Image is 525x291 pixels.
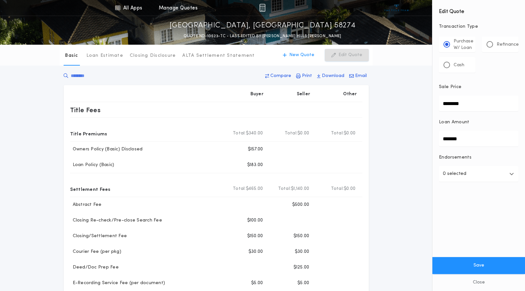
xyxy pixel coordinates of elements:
p: QUOTE ND-10523-TC - LAST EDITED BY [PERSON_NAME] HILLS [PERSON_NAME] [184,33,341,39]
img: vs-icon [384,5,409,11]
button: Download [315,70,346,82]
button: Edit Quote [325,49,369,61]
span: $465.00 [246,186,263,192]
b: Total: [233,186,246,192]
p: Loan Amount [439,119,470,126]
button: Print [294,70,314,82]
p: Compare [270,73,291,79]
b: Total: [285,130,298,137]
p: $150.00 [247,233,263,239]
p: Refinance [497,41,519,48]
p: Sale Price [439,84,461,90]
p: New Quote [289,52,314,58]
p: Title Premiums [70,128,107,139]
p: $183.00 [247,162,263,168]
p: Email [355,73,367,79]
p: Seller [297,91,310,98]
b: Total: [331,130,344,137]
p: [GEOGRAPHIC_DATA], [GEOGRAPHIC_DATA] 58274 [170,21,356,31]
h4: Edit Quote [439,4,518,16]
p: Basic [65,53,78,59]
p: ALTA Settlement Statement [182,53,255,59]
p: Loan Policy (Basic) [70,162,114,168]
p: Loan Estimate [86,53,123,59]
p: $500.00 [292,202,309,208]
p: Deed/Doc Prep Fee [70,264,119,271]
p: Closing/Settlement Fee [70,233,127,239]
button: 0 selected [439,166,518,182]
p: Closing Disclosure [130,53,176,59]
span: $340.00 [246,130,263,137]
input: Sale Price [439,96,518,111]
p: $30.00 [248,249,263,255]
p: Print [302,73,312,79]
button: Close [432,274,525,291]
p: $5.00 [251,280,263,286]
img: img [259,4,265,12]
p: Cash [454,62,464,69]
span: $0.00 [297,130,309,137]
p: Courier Fee (per pkg) [70,249,121,255]
p: $30.00 [295,249,309,255]
b: Total: [278,186,291,192]
p: E-Recording Service Fee (per document) [70,280,165,286]
p: Download [322,73,344,79]
span: $1,140.00 [291,186,309,192]
p: Transaction Type [439,23,518,30]
span: $0.00 [344,186,355,192]
button: Email [347,70,369,82]
p: Buyer [250,91,263,98]
button: New Quote [276,49,321,61]
p: $5.00 [297,280,309,286]
input: Loan Amount [439,131,518,146]
p: $125.00 [293,264,309,271]
p: $100.00 [247,217,263,224]
p: Edit Quote [338,52,362,58]
p: $157.00 [248,146,263,153]
p: Abstract Fee [70,202,102,208]
p: Settlement Fees [70,184,111,194]
button: Save [432,257,525,274]
p: 0 selected [443,170,466,178]
p: Endorsements [439,154,518,161]
span: $0.00 [344,130,355,137]
p: Owners Policy (Basic) Disclosed [70,146,143,153]
button: Compare [263,70,293,82]
p: $150.00 [293,233,309,239]
p: Closing Re-check/Pre-close Search Fee [70,217,162,224]
b: Total: [233,130,246,137]
b: Total: [331,186,344,192]
p: Other [343,91,357,98]
p: Purchase W/ Loan [454,38,473,51]
p: Title Fees [70,105,101,115]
